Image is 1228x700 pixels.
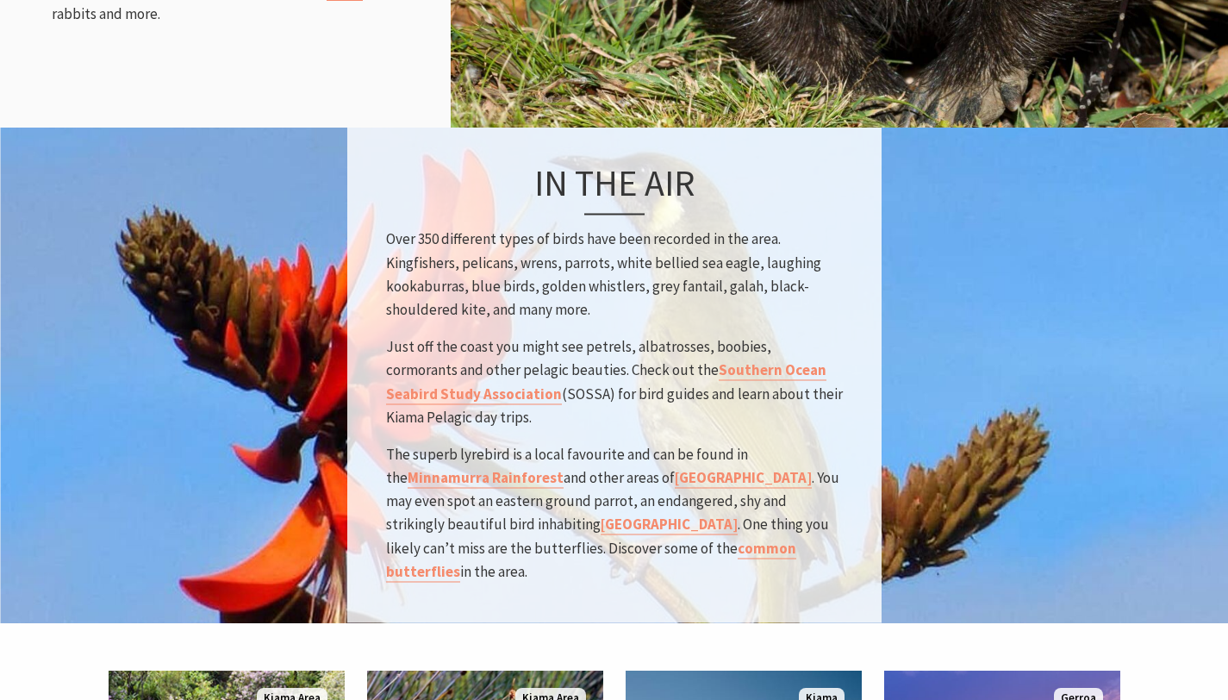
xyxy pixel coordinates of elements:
[386,443,843,584] p: The superb lyrebird is a local favourite and can be found in the and other areas of . You may eve...
[386,336,843,430] p: Just off the coast you might see petrels, albatrosses, boobies, cormorants and other pelagic beau...
[386,361,826,404] a: Southern Ocean Seabird Study Association
[408,469,564,489] a: Minnamurra Rainforest
[675,469,812,489] a: [GEOGRAPHIC_DATA]
[386,228,843,322] p: Over 350 different types of birds have been recorded in the area. Kingfishers, pelicans, wrens, p...
[386,539,796,582] a: common butterflies
[386,161,843,215] h3: In the air
[601,516,738,535] a: [GEOGRAPHIC_DATA]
